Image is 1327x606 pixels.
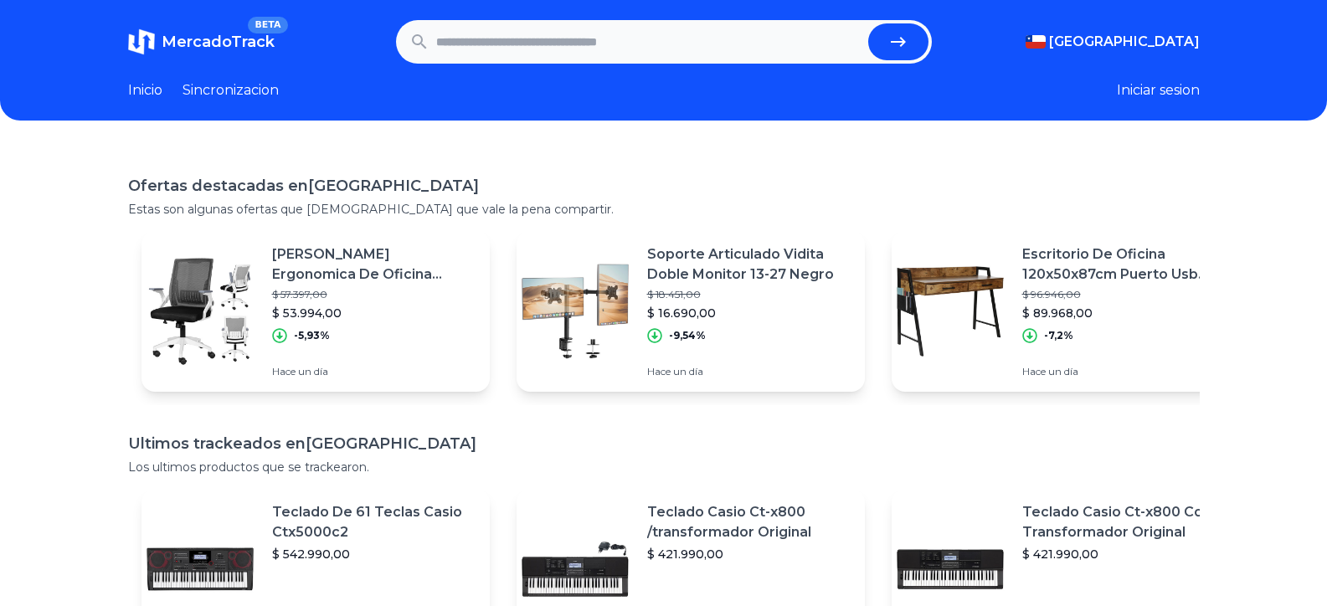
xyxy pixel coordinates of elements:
[272,244,476,285] p: [PERSON_NAME] Ergonomica De Oficina Escritorio Ejecutiva Látex
[1022,546,1227,562] p: $ 421.990,00
[1049,32,1200,52] span: [GEOGRAPHIC_DATA]
[1117,80,1200,100] button: Iniciar sesion
[669,329,706,342] p: -9,54%
[128,201,1200,218] p: Estas son algunas ofertas que [DEMOGRAPHIC_DATA] que vale la pena compartir.
[517,231,865,392] a: Featured imageSoporte Articulado Vidita Doble Monitor 13-27 Negro$ 18.451,00$ 16.690,00-9,54%Hace...
[517,253,634,370] img: Featured image
[128,28,275,55] a: MercadoTrackBETA
[128,432,1200,455] h1: Ultimos trackeados en [GEOGRAPHIC_DATA]
[272,365,476,378] p: Hace un día
[183,80,279,100] a: Sincronizacion
[1022,288,1227,301] p: $ 96.946,00
[647,244,851,285] p: Soporte Articulado Vidita Doble Monitor 13-27 Negro
[892,253,1009,370] img: Featured image
[128,28,155,55] img: MercadoTrack
[892,231,1240,392] a: Featured imageEscritorio De Oficina 120x50x87cm Puerto Usb Bolsillo Gancho$ 96.946,00$ 89.968,00-...
[272,502,476,542] p: Teclado De 61 Teclas Casio Ctx5000c2
[294,329,330,342] p: -5,93%
[141,253,259,370] img: Featured image
[128,459,1200,475] p: Los ultimos productos que se trackearon.
[1022,365,1227,378] p: Hace un día
[1026,35,1046,49] img: Chile
[128,174,1200,198] h1: Ofertas destacadas en [GEOGRAPHIC_DATA]
[1022,502,1227,542] p: Teclado Casio Ct-x800 Con Transformador Original
[647,365,851,378] p: Hace un día
[1044,329,1073,342] p: -7,2%
[647,546,851,562] p: $ 421.990,00
[647,305,851,321] p: $ 16.690,00
[1026,32,1200,52] button: [GEOGRAPHIC_DATA]
[128,80,162,100] a: Inicio
[162,33,275,51] span: MercadoTrack
[647,288,851,301] p: $ 18.451,00
[1022,244,1227,285] p: Escritorio De Oficina 120x50x87cm Puerto Usb Bolsillo Gancho
[1022,305,1227,321] p: $ 89.968,00
[272,305,476,321] p: $ 53.994,00
[272,288,476,301] p: $ 57.397,00
[141,231,490,392] a: Featured image[PERSON_NAME] Ergonomica De Oficina Escritorio Ejecutiva Látex$ 57.397,00$ 53.994,0...
[248,17,287,33] span: BETA
[272,546,476,562] p: $ 542.990,00
[647,502,851,542] p: Teclado Casio Ct-x800 /transformador Original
